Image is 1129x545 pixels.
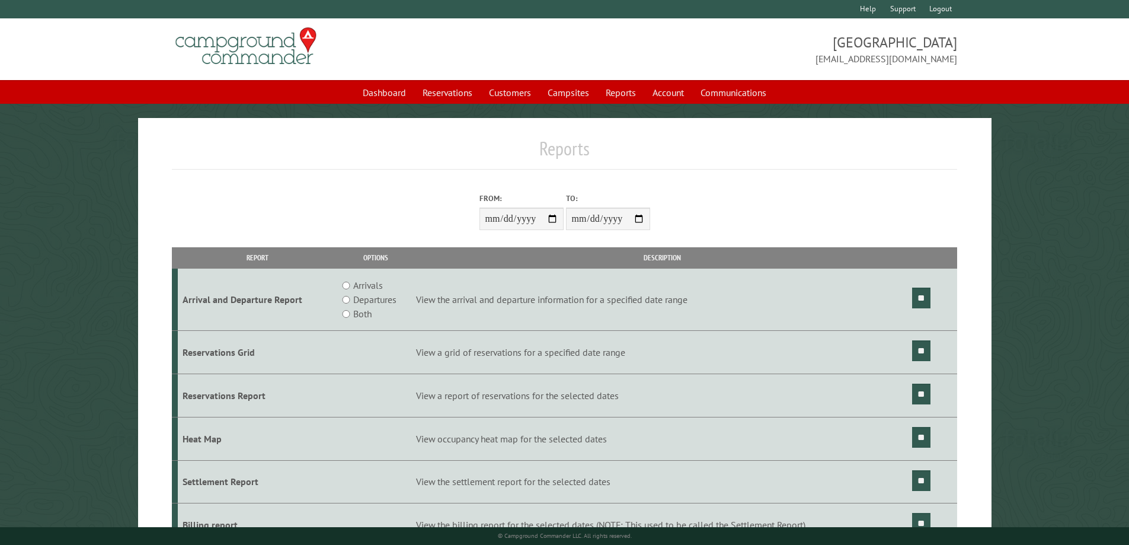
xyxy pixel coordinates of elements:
[479,193,564,204] label: From:
[353,292,396,307] label: Departures
[693,81,773,104] a: Communications
[178,374,337,417] td: Reservations Report
[482,81,538,104] a: Customers
[414,247,910,268] th: Description
[566,193,650,204] label: To:
[414,331,910,374] td: View a grid of reservations for a specified date range
[178,331,337,374] td: Reservations Grid
[178,269,337,331] td: Arrival and Departure Report
[414,374,910,417] td: View a report of reservations for the selected dates
[498,532,632,540] small: © Campground Commander LLC. All rights reserved.
[353,278,383,292] label: Arrivals
[599,81,643,104] a: Reports
[414,269,910,331] td: View the arrival and departure information for a specified date range
[415,81,479,104] a: Reservations
[645,81,691,104] a: Account
[356,81,413,104] a: Dashboard
[178,417,337,460] td: Heat Map
[178,460,337,503] td: Settlement Report
[172,23,320,69] img: Campground Commander
[178,247,337,268] th: Report
[337,247,414,268] th: Options
[565,33,958,66] span: [GEOGRAPHIC_DATA] [EMAIL_ADDRESS][DOMAIN_NAME]
[353,307,372,321] label: Both
[172,137,958,170] h1: Reports
[540,81,596,104] a: Campsites
[414,460,910,503] td: View the settlement report for the selected dates
[414,417,910,460] td: View occupancy heat map for the selected dates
